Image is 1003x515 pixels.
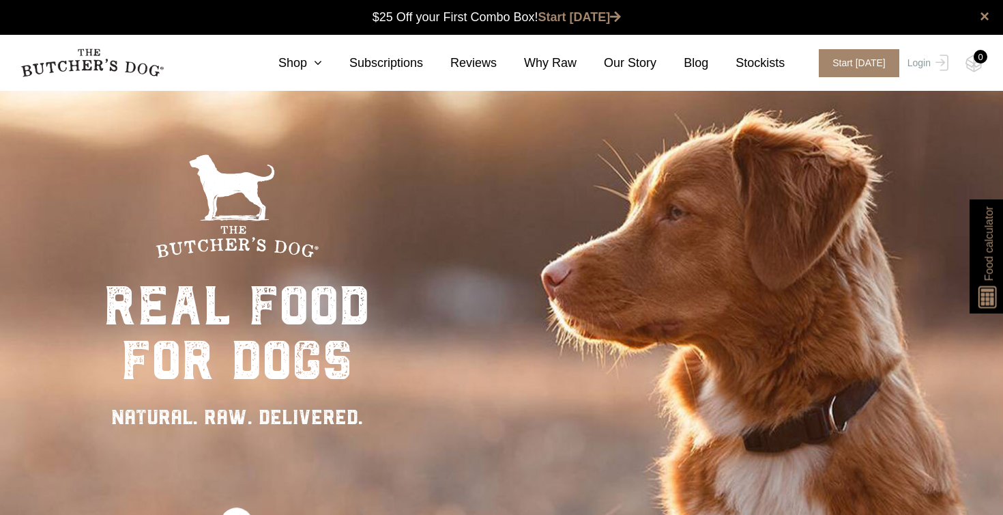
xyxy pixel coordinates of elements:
a: Reviews [423,54,497,72]
a: Stockists [708,54,785,72]
span: Start [DATE] [819,49,899,77]
a: Login [904,49,948,77]
a: close [980,8,989,25]
a: Our Story [577,54,656,72]
div: real food for dogs [104,279,370,388]
a: Subscriptions [322,54,423,72]
a: Start [DATE] [805,49,904,77]
a: Shop [251,54,322,72]
div: NATURAL. RAW. DELIVERED. [104,402,370,432]
a: Start [DATE] [538,10,622,24]
div: 0 [974,50,987,64]
a: Blog [656,54,708,72]
img: TBD_Cart-Empty.png [965,55,983,72]
span: Food calculator [980,206,997,281]
a: Why Raw [497,54,577,72]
